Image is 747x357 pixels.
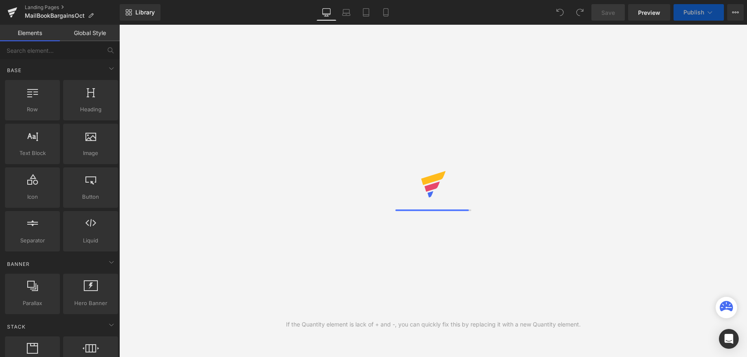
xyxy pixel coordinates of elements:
span: Image [66,149,116,157]
a: Preview [628,4,670,21]
span: Preview [638,8,660,17]
a: Mobile [376,4,396,21]
span: Hero Banner [66,299,116,308]
span: MailBookBargainsOct [25,12,85,19]
span: Separator [7,236,57,245]
button: More [727,4,744,21]
a: Global Style [60,25,120,41]
span: Base [6,66,22,74]
span: Text Block [7,149,57,157]
span: Icon [7,193,57,201]
span: Button [66,193,116,201]
a: Desktop [317,4,336,21]
span: Library [135,9,155,16]
div: Open Intercom Messenger [719,329,739,349]
button: Publish [674,4,724,21]
span: Banner [6,260,31,268]
span: Liquid [66,236,116,245]
a: Landing Pages [25,4,120,11]
span: Save [601,8,615,17]
button: Undo [552,4,568,21]
span: Stack [6,323,26,331]
a: Laptop [336,4,356,21]
span: Row [7,105,57,114]
div: If the Quantity element is lack of + and -, you can quickly fix this by replacing it with a new Q... [286,320,581,329]
a: Tablet [356,4,376,21]
span: Publish [683,9,704,16]
a: New Library [120,4,161,21]
span: Parallax [7,299,57,308]
button: Redo [572,4,588,21]
span: Heading [66,105,116,114]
